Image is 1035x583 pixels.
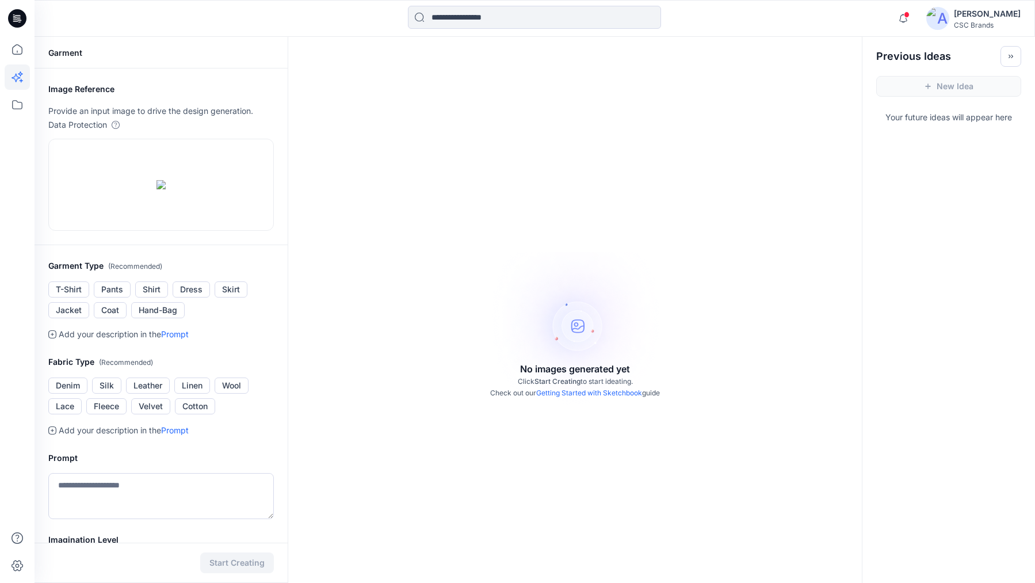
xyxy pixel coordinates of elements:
button: Lace [48,398,82,414]
button: Shirt [135,281,168,298]
button: Cotton [175,398,215,414]
a: Prompt [161,425,189,435]
button: Skirt [215,281,247,298]
span: ( Recommended ) [108,262,162,270]
button: Velvet [131,398,170,414]
p: No images generated yet [520,362,630,376]
button: Leather [126,378,170,394]
button: Silk [92,378,121,394]
h2: Image Reference [48,82,274,96]
button: Linen [174,378,210,394]
h2: Imagination Level [48,533,274,547]
button: Coat [94,302,127,318]
p: Add your description in the [59,424,189,437]
h2: Previous Ideas [876,49,951,63]
p: Click to start ideating. Check out our guide [490,376,660,399]
button: Wool [215,378,249,394]
h2: Fabric Type [48,355,274,369]
h2: Garment Type [48,259,274,273]
p: Add your description in the [59,327,189,341]
div: [PERSON_NAME] [954,7,1021,21]
img: avatar [926,7,949,30]
button: Hand-Bag [131,302,185,318]
button: Dress [173,281,210,298]
a: Getting Started with Sketchbook [536,388,642,397]
button: Toggle idea bar [1000,46,1021,67]
h2: Prompt [48,451,274,465]
button: Denim [48,378,87,394]
span: Start Creating [534,377,580,386]
p: Your future ideas will appear here [862,106,1035,124]
p: Provide an input image to drive the design generation. [48,104,274,118]
button: T-Shirt [48,281,89,298]
p: Data Protection [48,118,107,132]
img: eyJhbGciOiJIUzI1NiIsImtpZCI6IjAiLCJzbHQiOiJzZXMiLCJ0eXAiOiJKV1QifQ.eyJkYXRhIjp7InR5cGUiOiJzdG9yYW... [156,180,166,189]
button: Jacket [48,302,89,318]
div: CSC Brands [954,21,1021,29]
button: Pants [94,281,131,298]
span: ( Recommended ) [99,358,153,367]
button: Fleece [86,398,127,414]
a: Prompt [161,329,189,339]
